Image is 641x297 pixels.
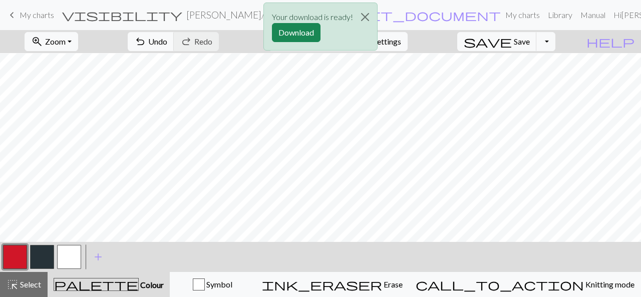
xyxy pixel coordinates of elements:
button: Colour [48,272,170,297]
button: Download [272,23,320,42]
button: Knitting mode [409,272,641,297]
span: add [92,250,104,264]
span: call_to_action [416,277,584,291]
span: Symbol [205,279,232,289]
span: palette [54,277,138,291]
p: Your download is ready! [272,11,353,23]
span: Erase [382,279,403,289]
button: Erase [255,272,409,297]
span: ink_eraser [262,277,382,291]
button: Symbol [170,272,255,297]
button: Close [353,3,377,31]
span: Knitting mode [584,279,634,289]
span: highlight_alt [7,277,19,291]
span: Select [19,279,41,289]
span: Colour [139,280,164,289]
